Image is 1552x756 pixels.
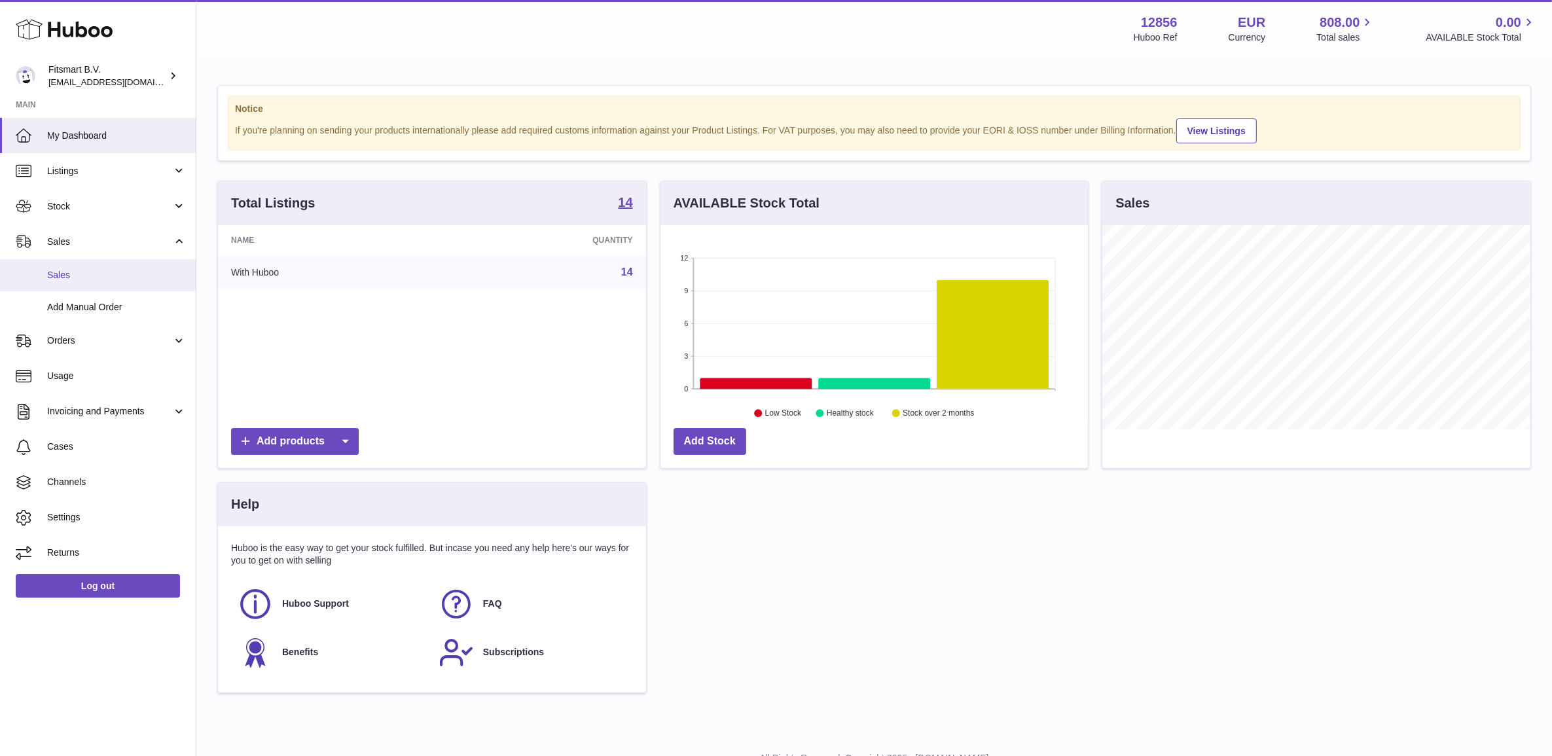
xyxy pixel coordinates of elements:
a: FAQ [439,586,626,622]
a: 14 [618,196,632,211]
text: 0 [684,385,688,393]
span: Channels [47,476,186,488]
strong: EUR [1238,14,1265,31]
h3: Help [231,495,259,513]
text: 12 [680,254,688,262]
span: Settings [47,511,186,524]
p: Huboo is the easy way to get your stock fulfilled. But incase you need any help here's our ways f... [231,542,633,567]
text: Healthy stock [827,409,875,418]
img: internalAdmin-12856@internal.huboo.com [16,66,35,86]
span: Orders [47,334,172,347]
text: Stock over 2 months [903,409,974,418]
span: Add Manual Order [47,301,186,314]
div: If you're planning on sending your products internationally please add required customs informati... [235,117,1513,143]
text: 9 [684,287,688,295]
a: Log out [16,574,180,598]
th: Name [218,225,444,255]
text: Low Stock [765,409,802,418]
div: Currency [1229,31,1266,44]
td: With Huboo [218,255,444,289]
span: AVAILABLE Stock Total [1426,31,1536,44]
span: FAQ [483,598,502,610]
a: Huboo Support [238,586,425,622]
h3: Sales [1115,194,1149,212]
span: Sales [47,269,186,281]
span: [EMAIL_ADDRESS][DOMAIN_NAME] [48,77,192,87]
span: Usage [47,370,186,382]
span: Total sales [1316,31,1375,44]
a: View Listings [1176,118,1257,143]
a: 14 [621,266,633,278]
strong: 14 [618,196,632,209]
strong: Notice [235,103,1513,115]
span: 808.00 [1320,14,1360,31]
span: Benefits [282,646,318,658]
span: Huboo Support [282,598,349,610]
span: My Dashboard [47,130,186,142]
span: Sales [47,236,172,248]
a: Subscriptions [439,635,626,670]
a: Benefits [238,635,425,670]
text: 6 [684,319,688,327]
a: 808.00 Total sales [1316,14,1375,44]
span: Listings [47,165,172,177]
span: Subscriptions [483,646,544,658]
th: Quantity [444,225,646,255]
strong: 12856 [1141,14,1178,31]
text: 3 [684,352,688,360]
span: Invoicing and Payments [47,405,172,418]
span: Cases [47,441,186,453]
span: Returns [47,547,186,559]
a: Add Stock [674,428,746,455]
a: 0.00 AVAILABLE Stock Total [1426,14,1536,44]
div: Fitsmart B.V. [48,63,166,88]
h3: AVAILABLE Stock Total [674,194,820,212]
a: Add products [231,428,359,455]
span: 0.00 [1496,14,1521,31]
span: Stock [47,200,172,213]
h3: Total Listings [231,194,316,212]
div: Huboo Ref [1134,31,1178,44]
